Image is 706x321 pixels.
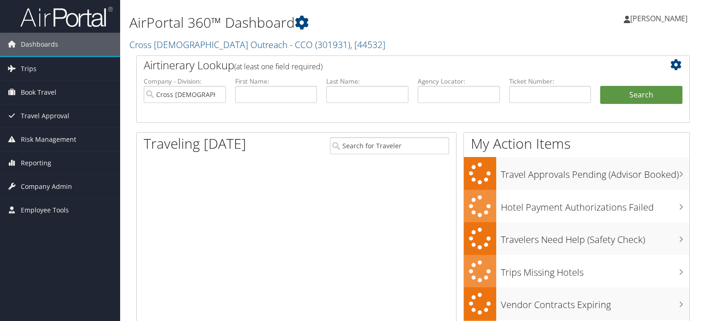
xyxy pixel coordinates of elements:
[501,229,689,246] h3: Travelers Need Help (Safety Check)
[21,199,69,222] span: Employee Tools
[21,104,69,127] span: Travel Approval
[509,77,591,86] label: Ticket Number:
[21,175,72,198] span: Company Admin
[144,77,226,86] label: Company - Division:
[464,222,689,255] a: Travelers Need Help (Safety Check)
[464,190,689,223] a: Hotel Payment Authorizations Failed
[464,157,689,190] a: Travel Approvals Pending (Advisor Booked)
[144,57,636,73] h2: Airtinerary Lookup
[330,137,449,154] input: Search for Traveler
[464,134,689,153] h1: My Action Items
[235,77,317,86] label: First Name:
[129,13,508,32] h1: AirPortal 360™ Dashboard
[315,38,350,51] span: ( 301931 )
[464,287,689,320] a: Vendor Contracts Expiring
[234,61,323,72] span: (at least one field required)
[464,255,689,288] a: Trips Missing Hotels
[129,38,385,51] a: Cross [DEMOGRAPHIC_DATA] Outreach - CCO
[326,77,408,86] label: Last Name:
[501,294,689,311] h3: Vendor Contracts Expiring
[501,196,689,214] h3: Hotel Payment Authorizations Failed
[20,6,113,28] img: airportal-logo.png
[21,57,37,80] span: Trips
[350,38,385,51] span: , [ 44532 ]
[501,164,689,181] h3: Travel Approvals Pending (Advisor Booked)
[21,151,51,175] span: Reporting
[501,261,689,279] h3: Trips Missing Hotels
[630,13,688,24] span: [PERSON_NAME]
[21,128,76,151] span: Risk Management
[21,81,56,104] span: Book Travel
[21,33,58,56] span: Dashboards
[624,5,697,32] a: [PERSON_NAME]
[600,86,682,104] button: Search
[144,134,246,153] h1: Traveling [DATE]
[418,77,500,86] label: Agency Locator:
